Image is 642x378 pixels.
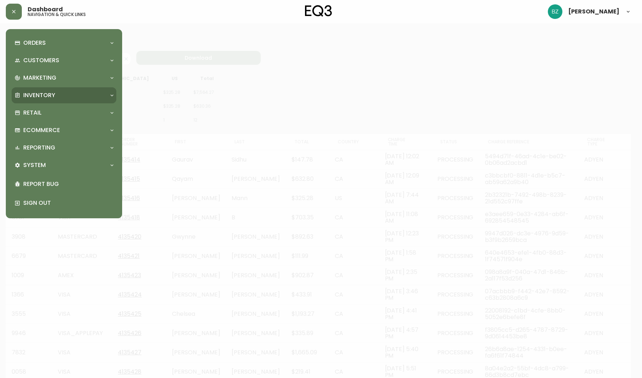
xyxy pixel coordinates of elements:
[548,4,562,19] img: 603957c962080f772e6770b96f84fb5c
[12,87,116,103] div: Inventory
[23,180,113,188] p: Report Bug
[23,109,41,117] p: Retail
[12,157,116,173] div: System
[12,140,116,156] div: Reporting
[12,105,116,121] div: Retail
[12,122,116,138] div: Ecommerce
[23,56,59,64] p: Customers
[28,7,63,12] span: Dashboard
[23,39,46,47] p: Orders
[568,9,619,15] span: [PERSON_NAME]
[23,199,113,207] p: Sign Out
[23,91,55,99] p: Inventory
[305,5,332,17] img: logo
[12,52,116,68] div: Customers
[12,70,116,86] div: Marketing
[23,144,55,152] p: Reporting
[12,35,116,51] div: Orders
[23,161,46,169] p: System
[12,194,116,212] div: Sign Out
[12,175,116,194] div: Report Bug
[23,74,56,82] p: Marketing
[23,126,60,134] p: Ecommerce
[28,12,86,17] h5: navigation & quick links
